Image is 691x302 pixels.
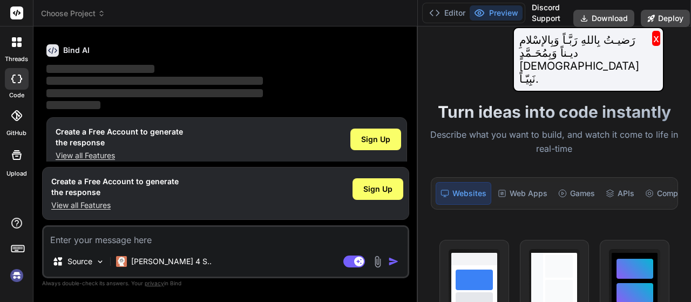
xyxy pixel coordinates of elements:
button: Download [573,10,634,27]
p: Source [67,256,92,267]
h6: Bind AI [63,45,90,56]
h1: Create a Free Account to generate the response [56,126,183,148]
img: Pick Models [96,257,105,266]
span: privacy [145,280,164,286]
button: Preview [470,5,523,21]
span: ‌ [46,65,154,73]
p: View all Features [56,150,183,161]
div: Websites [436,182,491,205]
div: Web Apps [493,182,552,205]
button: Deploy [641,10,690,27]
p: [PERSON_NAME] 4 S.. [131,256,212,267]
img: Claude 4 Sonnet [116,256,127,267]
label: code [9,91,24,100]
span: Sign Up [361,134,390,145]
span: ‌ [46,77,263,85]
p: View all Features [51,200,179,211]
div: Games [554,182,599,205]
img: signin [8,266,26,285]
span: Sign Up [363,184,392,194]
p: Always double-check its answers. Your in Bind [42,278,409,288]
p: Describe what you want to build, and watch it come to life in real-time [424,128,685,156]
h1: Turn ideas into code instantly [424,102,685,122]
div: رَضيـتُ بِاللهِ رَبَّـاً وَبِالإسْلامِ ديـناً وَبِمُحَـمَّدٍ [DEMOGRAPHIC_DATA] نَبِيّـاً. [513,27,664,92]
div: APIs [601,182,639,205]
img: attachment [371,256,384,268]
button: Editor [425,5,470,21]
span: Choose Project [41,8,105,19]
span: ‌ [46,89,263,97]
button: x [652,31,660,46]
h1: Create a Free Account to generate the response [51,176,179,198]
img: icon [388,256,399,267]
label: Upload [6,169,27,178]
label: GitHub [6,129,26,138]
label: threads [5,55,28,64]
span: ‌ [46,101,100,109]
